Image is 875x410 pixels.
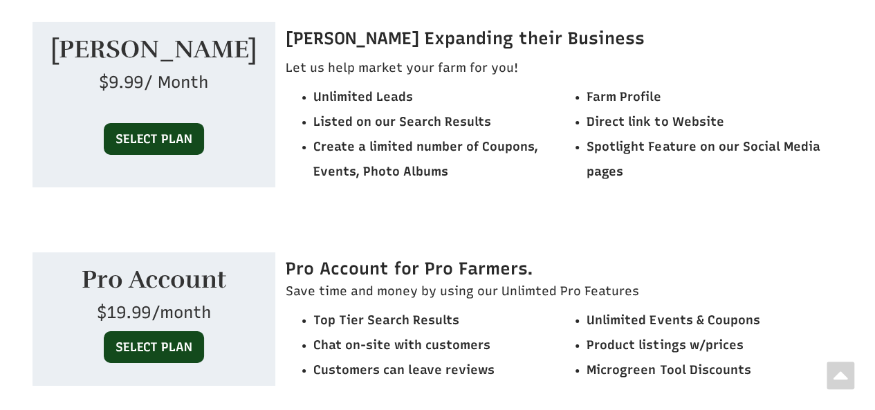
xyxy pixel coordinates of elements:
strong: [PERSON_NAME] [50,34,257,64]
span: Spotlight Feature on our Social Media pages [587,139,820,179]
span: Save time and money by using our Unlimted Pro Features [286,283,639,299]
span: $9.99/ Month [99,72,208,92]
span: Unlimited Events & Coupons [587,313,759,328]
span: Listed on our Search Results [313,114,491,129]
span: Product listings w/prices [587,337,743,353]
span: Farm Profile [587,89,661,104]
strong: [PERSON_NAME] Expanding their Business [286,28,645,48]
span: Let us help market your farm for you! [286,60,518,75]
span: Unlimited Leads [313,89,413,104]
span: Direct link to Website [587,114,724,129]
span: Microgreen Tool Discounts [587,362,750,378]
strong: SELECT PLAN [116,131,192,147]
strong: Pro Account [82,264,226,295]
span: Top Tier Search Results [313,313,459,328]
span: Create a limited number of Coupons, Events, Photo Albums [313,139,538,179]
a: SELECT PLAN [104,331,204,363]
span: Customers can leave reviews [313,362,495,378]
a: SELECT PLAN [104,123,204,155]
strong: SELECT PLAN [116,339,192,355]
strong: Pro Account for Pro Farmers. [286,258,533,279]
span: Chat on-site with customers [313,337,490,353]
span: $19.99/month [97,302,211,322]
